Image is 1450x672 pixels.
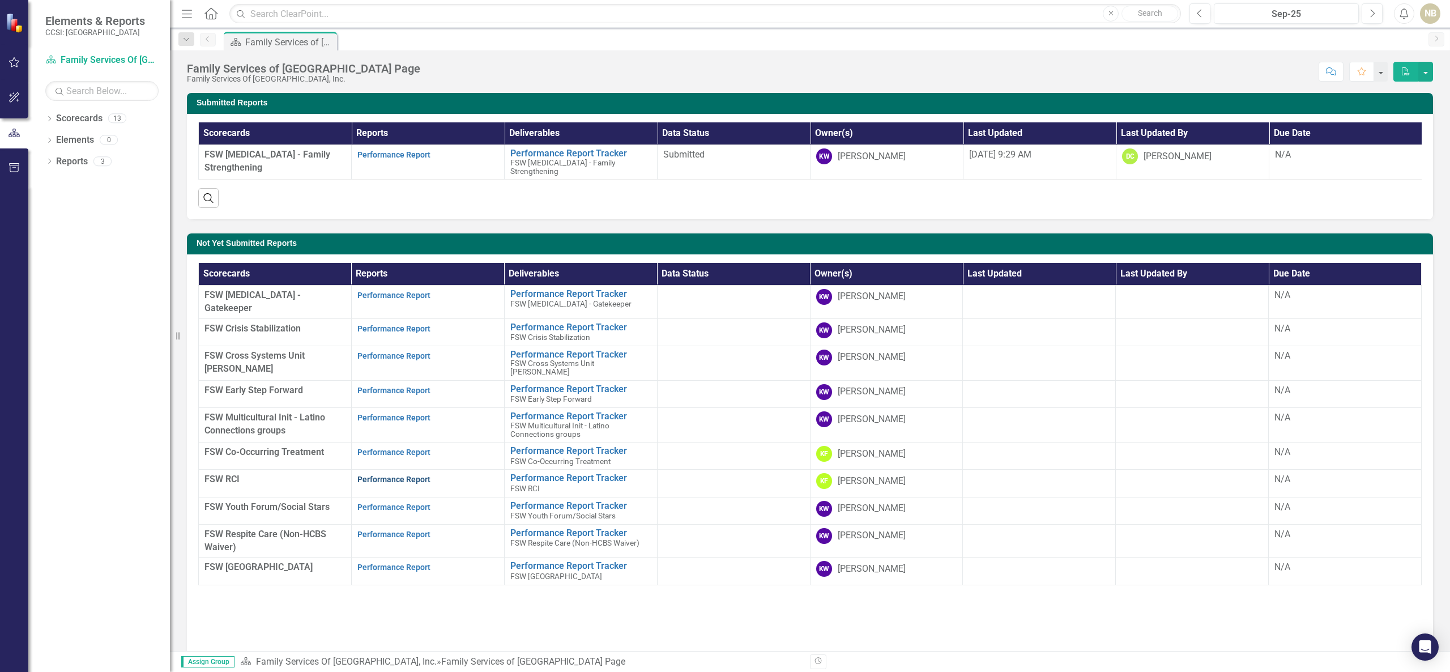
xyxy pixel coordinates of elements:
[510,394,592,403] span: FSW Early Step Forward
[510,411,651,422] a: Performance Report Tracker
[816,148,832,164] div: KW
[816,289,832,305] div: KW
[816,322,832,338] div: KW
[657,380,810,407] td: Double-Click to Edit
[510,511,616,520] span: FSW Youth Forum/Social Stars
[838,529,906,542] div: [PERSON_NAME]
[838,351,906,364] div: [PERSON_NAME]
[504,558,657,585] td: Double-Click to Edit Right Click for Context Menu
[504,408,657,443] td: Double-Click to Edit Right Click for Context Menu
[357,150,430,159] a: Performance Report
[510,350,651,360] a: Performance Report Tracker
[45,81,159,101] input: Search Below...
[838,475,906,488] div: [PERSON_NAME]
[658,145,811,180] td: Double-Click to Edit
[510,148,651,159] a: Performance Report Tracker
[1274,561,1415,574] div: N/A
[504,497,657,524] td: Double-Click to Edit Right Click for Context Menu
[357,351,430,360] a: Performance Report
[100,135,118,145] div: 0
[510,484,540,493] span: FSW RCI
[504,443,657,470] td: Double-Click to Edit Right Click for Context Menu
[204,323,301,334] span: FSW Crisis Stabilization
[56,112,103,125] a: Scorecards
[108,114,126,124] div: 13
[56,134,94,147] a: Elements
[1420,3,1440,24] button: NB
[56,155,88,168] a: Reports
[357,386,430,395] a: Performance Report
[510,289,651,299] a: Performance Report Tracker
[838,150,906,163] div: [PERSON_NAME]
[657,285,810,318] td: Double-Click to Edit
[1121,6,1178,22] button: Search
[838,290,906,303] div: [PERSON_NAME]
[1214,3,1359,24] button: Sep-25
[838,563,906,576] div: [PERSON_NAME]
[1218,7,1355,21] div: Sep-25
[504,285,657,318] td: Double-Click to Edit Right Click for Context Menu
[240,656,801,669] div: »
[510,457,611,466] span: FSW Co-Occurring Treatment
[510,561,651,571] a: Performance Report Tracker
[838,413,906,426] div: [PERSON_NAME]
[510,333,590,342] span: FSW Crisis Stabilization
[838,502,906,515] div: [PERSON_NAME]
[816,561,832,577] div: KW
[93,156,112,166] div: 3
[657,443,810,470] td: Double-Click to Edit
[357,413,430,422] a: Performance Report
[510,446,651,456] a: Performance Report Tracker
[204,501,330,512] span: FSW Youth Forum/Social Stars
[510,299,632,308] span: FSW [MEDICAL_DATA] - Gatekeeper
[204,149,330,173] span: FSW [MEDICAL_DATA] - Family Strengthening
[816,446,832,462] div: KF
[816,350,832,365] div: KW
[45,28,145,37] small: CCSI: [GEOGRAPHIC_DATA]
[204,290,301,313] span: FSW [MEDICAL_DATA] - Gatekeeper
[204,529,326,552] span: FSW Respite Care (Non-HCBS Waiver)
[1138,8,1162,18] span: Search
[357,324,430,333] a: Performance Report
[969,148,1110,161] div: [DATE] 9:29 AM
[657,346,810,380] td: Double-Click to Edit
[657,470,810,497] td: Double-Click to Edit
[657,558,810,585] td: Double-Click to Edit
[838,324,906,337] div: [PERSON_NAME]
[187,75,420,83] div: Family Services Of [GEOGRAPHIC_DATA], Inc.
[204,562,313,572] span: FSW [GEOGRAPHIC_DATA]
[1274,384,1415,397] div: N/A
[1274,473,1415,486] div: N/A
[1274,411,1415,424] div: N/A
[1274,322,1415,335] div: N/A
[256,656,437,667] a: Family Services Of [GEOGRAPHIC_DATA], Inc.
[1274,528,1415,541] div: N/A
[1275,148,1416,161] div: N/A
[505,145,658,180] td: Double-Click to Edit Right Click for Context Menu
[816,473,832,489] div: KF
[6,13,25,33] img: ClearPoint Strategy
[245,35,334,49] div: Family Services of [GEOGRAPHIC_DATA] Page
[510,322,651,333] a: Performance Report Tracker
[657,497,810,524] td: Double-Click to Edit
[663,149,705,160] span: Submitted
[657,408,810,443] td: Double-Click to Edit
[816,501,832,517] div: KW
[510,384,651,394] a: Performance Report Tracker
[504,524,657,558] td: Double-Click to Edit Right Click for Context Menu
[838,385,906,398] div: [PERSON_NAME]
[1122,148,1138,164] div: DC
[838,448,906,461] div: [PERSON_NAME]
[1274,350,1415,363] div: N/A
[510,572,602,581] span: FSW [GEOGRAPHIC_DATA]
[197,99,1427,107] h3: Submitted Reports
[510,158,615,176] span: FSW [MEDICAL_DATA] - Family Strengthening
[1274,501,1415,514] div: N/A
[441,656,625,667] div: Family Services of [GEOGRAPHIC_DATA] Page
[510,421,609,439] span: FSW Multicultural Init - Latino Connections groups
[1274,446,1415,459] div: N/A
[45,14,145,28] span: Elements & Reports
[816,384,832,400] div: KW
[229,4,1181,24] input: Search ClearPoint...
